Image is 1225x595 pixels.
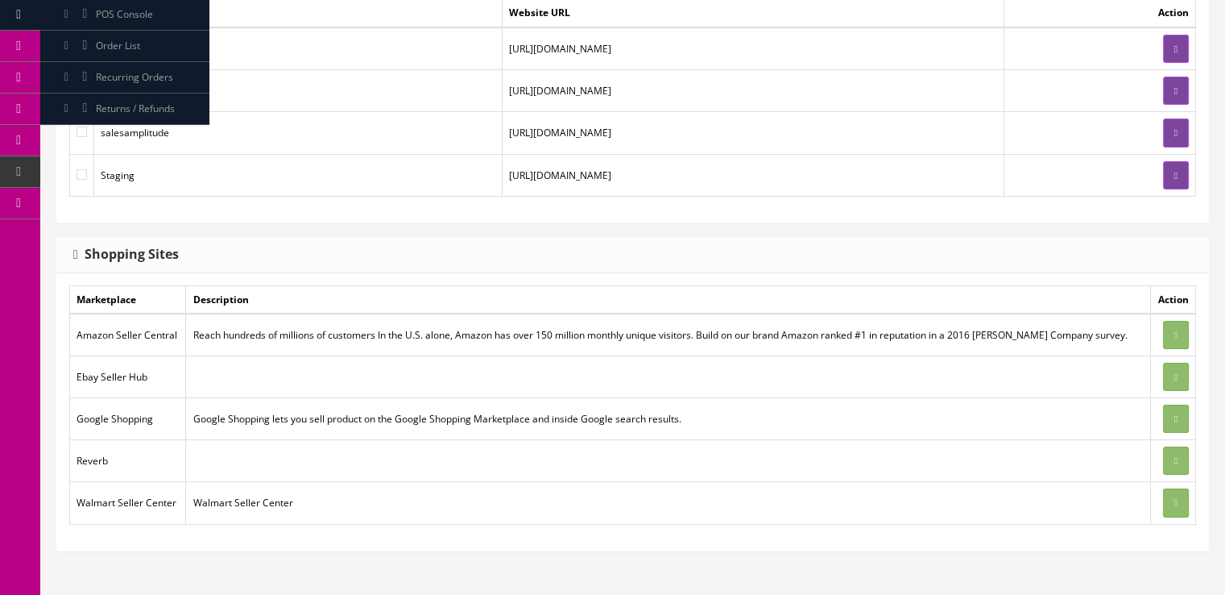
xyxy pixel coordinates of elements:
td: Ebay Seller Hub [70,356,186,397]
td: Kigly [94,70,503,112]
td: Walmart Seller Center [186,482,1151,524]
td: salesamplitude [94,112,503,154]
td: Amazon Seller Central [70,314,186,356]
span: Returns / Refunds [96,102,175,115]
td: Walmart Seller Center [70,482,186,524]
td: Google Shopping [70,398,186,440]
td: Reverb [70,440,186,482]
td: Google Shopping lets you sell product on the Google Shopping Marketplace and inside Google search... [186,398,1151,440]
td: Description [186,285,1151,314]
td: Staging [94,154,503,196]
a: Recurring Orders [40,62,209,94]
td: SaleTurf [94,27,503,70]
td: Reach hundreds of millions of customers In the U.S. alone, Amazon has over 150 million monthly un... [186,314,1151,356]
td: [URL][DOMAIN_NAME] [502,154,1004,196]
span: Recurring Orders [96,70,173,84]
td: [URL][DOMAIN_NAME] [502,70,1004,112]
span: POS Console [96,7,153,21]
td: [URL][DOMAIN_NAME] [502,27,1004,70]
h3: Shopping Sites [73,248,179,262]
a: Order List [40,31,209,62]
td: Marketplace [70,285,186,314]
a: Returns / Refunds [40,94,209,125]
td: [URL][DOMAIN_NAME] [502,112,1004,154]
td: Action [1151,285,1196,314]
span: Order List [96,39,140,52]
